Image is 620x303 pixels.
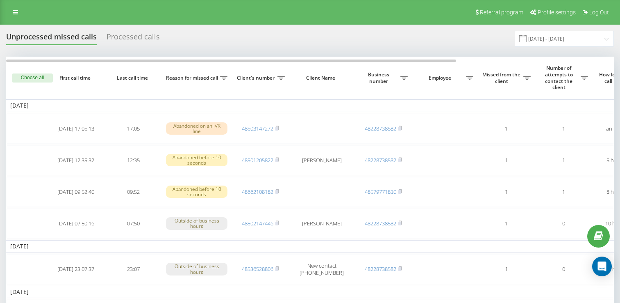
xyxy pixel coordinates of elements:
[242,220,273,227] a: 48502147446
[477,177,535,207] td: 1
[104,209,162,239] td: 07:50
[365,188,396,195] a: 48579771830
[236,75,277,81] span: Client's number
[107,32,160,45] div: Processed calls
[538,9,576,16] span: Profile settings
[289,145,354,175] td: [PERSON_NAME]
[535,145,592,175] td: 1
[480,9,523,16] span: Referral program
[166,263,227,275] div: Outside of business hours
[365,220,396,227] a: 48228738582
[289,209,354,239] td: [PERSON_NAME]
[592,257,612,276] div: Open Intercom Messenger
[47,114,104,144] td: [DATE] 17:05:13
[166,186,227,198] div: Abandoned before 10 seconds
[535,254,592,284] td: 0
[47,209,104,239] td: [DATE] 07:50:16
[47,145,104,175] td: [DATE] 12:35:32
[477,145,535,175] td: 1
[416,75,466,81] span: Employee
[535,209,592,239] td: 0
[6,32,97,45] div: Unprocessed missed calls
[47,254,104,284] td: [DATE] 23:07:37
[242,265,273,273] a: 48536528806
[47,177,104,207] td: [DATE] 09:52:40
[104,254,162,284] td: 23:07
[296,75,347,81] span: Client Name
[289,254,354,284] td: New contact [PHONE_NUMBER]
[481,71,523,84] span: Missed from the client
[104,177,162,207] td: 09:52
[365,265,396,273] a: 48228738582
[12,73,53,83] button: Choose all
[359,71,400,84] span: Business number
[535,114,592,144] td: 1
[111,75,155,81] span: Last call time
[104,114,162,144] td: 17:05
[589,9,609,16] span: Log Out
[166,217,227,230] div: Outside of business hours
[477,209,535,239] td: 1
[365,156,396,164] a: 48228738582
[242,125,273,132] a: 48503147272
[477,254,535,284] td: 1
[166,75,220,81] span: Reason for missed call
[166,122,227,135] div: Abandoned on an IVR line
[242,188,273,195] a: 48662108182
[242,156,273,164] a: 48501205822
[539,65,581,90] span: Number of attempts to contact the client
[166,154,227,166] div: Abandoned before 10 seconds
[535,177,592,207] td: 1
[54,75,98,81] span: First call time
[104,145,162,175] td: 12:35
[477,114,535,144] td: 1
[365,125,396,132] a: 48228738582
